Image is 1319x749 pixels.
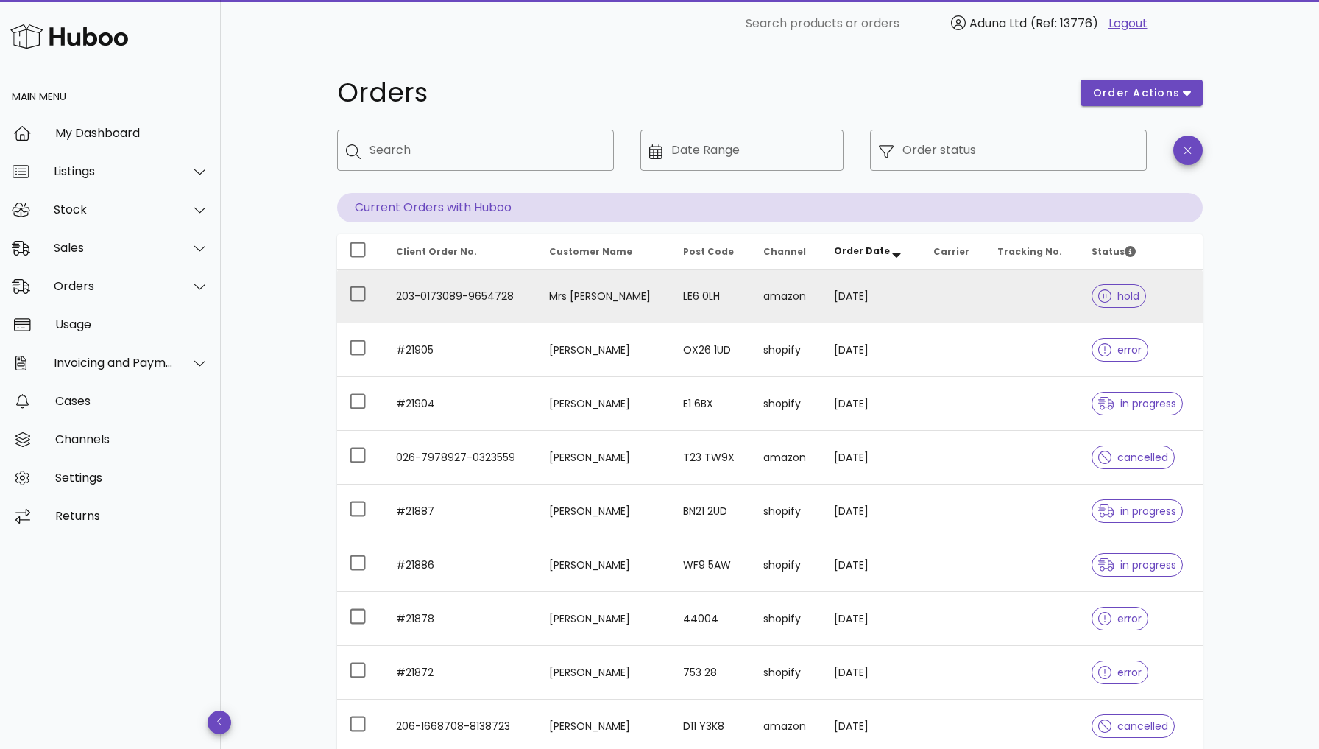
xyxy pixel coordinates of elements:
[671,323,752,377] td: OX26 1UD
[54,203,174,217] div: Stock
[384,377,537,431] td: #21904
[752,270,822,323] td: amazon
[1081,80,1203,106] button: order actions
[337,193,1203,222] p: Current Orders with Huboo
[671,592,752,646] td: 44004
[384,592,537,646] td: #21878
[537,377,671,431] td: [PERSON_NAME]
[763,245,806,258] span: Channel
[969,15,1027,32] span: Aduna Ltd
[671,538,752,592] td: WF9 5AW
[671,485,752,538] td: BN21 2UD
[933,245,969,258] span: Carrier
[54,356,174,370] div: Invoicing and Payments
[986,234,1080,270] th: Tracking No.
[752,323,822,377] td: shopify
[822,592,922,646] td: [DATE]
[822,377,922,431] td: [DATE]
[822,323,922,377] td: [DATE]
[1098,291,1139,301] span: hold
[671,270,752,323] td: LE6 0LH
[384,234,537,270] th: Client Order No.
[384,270,537,323] td: 203-0173089-9654728
[55,509,209,523] div: Returns
[1098,345,1142,355] span: error
[54,279,174,293] div: Orders
[537,323,671,377] td: [PERSON_NAME]
[1080,234,1203,270] th: Status
[55,432,209,446] div: Channels
[537,485,671,538] td: [PERSON_NAME]
[54,241,174,255] div: Sales
[822,538,922,592] td: [DATE]
[752,234,822,270] th: Channel
[54,164,174,178] div: Listings
[55,126,209,140] div: My Dashboard
[537,538,671,592] td: [PERSON_NAME]
[549,245,632,258] span: Customer Name
[752,485,822,538] td: shopify
[752,431,822,485] td: amazon
[337,80,1063,106] h1: Orders
[683,245,734,258] span: Post Code
[1098,721,1168,731] span: cancelled
[752,646,822,700] td: shopify
[671,646,752,700] td: 753 28
[396,245,477,258] span: Client Order No.
[1098,613,1142,624] span: error
[671,234,752,270] th: Post Code
[55,317,209,331] div: Usage
[822,270,922,323] td: [DATE]
[384,485,537,538] td: #21887
[822,431,922,485] td: [DATE]
[384,646,537,700] td: #21872
[752,592,822,646] td: shopify
[55,394,209,408] div: Cases
[1098,667,1142,678] span: error
[1108,15,1148,32] a: Logout
[537,270,671,323] td: Mrs [PERSON_NAME]
[752,377,822,431] td: shopify
[537,431,671,485] td: [PERSON_NAME]
[1092,245,1136,258] span: Status
[752,538,822,592] td: shopify
[1098,506,1176,516] span: in progress
[822,234,922,270] th: Order Date: Sorted descending. Activate to remove sorting.
[822,485,922,538] td: [DATE]
[997,245,1062,258] span: Tracking No.
[671,431,752,485] td: T23 TW9X
[537,646,671,700] td: [PERSON_NAME]
[384,538,537,592] td: #21886
[834,245,890,257] span: Order Date
[1092,85,1181,101] span: order actions
[537,234,671,270] th: Customer Name
[922,234,986,270] th: Carrier
[384,323,537,377] td: #21905
[822,646,922,700] td: [DATE]
[1098,398,1176,409] span: in progress
[537,592,671,646] td: [PERSON_NAME]
[384,431,537,485] td: 026-7978927-0323559
[1098,560,1176,570] span: in progress
[10,21,128,52] img: Huboo Logo
[1030,15,1098,32] span: (Ref: 13776)
[671,377,752,431] td: E1 6BX
[1098,452,1168,463] span: cancelled
[55,471,209,485] div: Settings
